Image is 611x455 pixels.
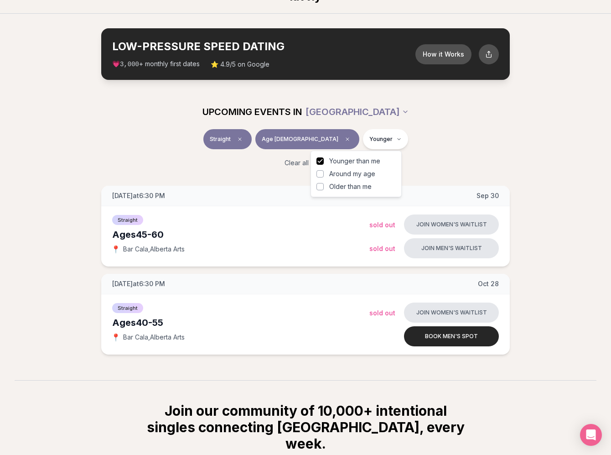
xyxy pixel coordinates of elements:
[211,60,269,69] span: ⭐ 4.9/5 on Google
[342,134,353,145] span: Clear age
[145,403,466,452] h2: Join our community of 10,000+ intentional singles connecting [GEOGRAPHIC_DATA], every week.
[369,136,393,143] span: Younger
[404,326,499,346] button: Book men's spot
[329,157,380,166] span: Younger than me
[210,136,231,143] span: Straight
[112,303,143,313] span: Straight
[329,169,375,178] span: Around my age
[369,221,395,229] span: Sold Out
[112,228,369,241] div: Ages 45-60
[112,316,369,329] div: Ages 40-55
[478,279,499,288] span: Oct 28
[316,183,324,190] button: Older than me
[123,333,185,342] span: Bar Cala , Alberta Arts
[120,61,139,68] span: 3,000
[316,170,324,178] button: Around my age
[112,215,143,225] span: Straight
[415,44,471,64] button: How it Works
[203,129,252,149] button: StraightClear event type filter
[580,424,602,446] div: Open Intercom Messenger
[404,214,499,235] button: Join women's waitlist
[255,129,359,149] button: Age [DEMOGRAPHIC_DATA]Clear age
[112,334,119,341] span: 📍
[404,303,499,323] button: Join women's waitlist
[476,191,499,200] span: Sep 30
[329,182,372,191] span: Older than me
[234,134,245,145] span: Clear event type filter
[112,246,119,253] span: 📍
[363,129,408,149] button: Younger
[112,59,200,69] span: 💗 + monthly first dates
[262,136,338,143] span: Age [DEMOGRAPHIC_DATA]
[369,309,395,317] span: Sold Out
[279,153,332,173] button: Clear all filters
[305,102,409,122] button: [GEOGRAPHIC_DATA]
[369,245,395,252] span: Sold Out
[123,245,185,254] span: Bar Cala , Alberta Arts
[112,191,165,200] span: [DATE] at 6:30 PM
[112,39,415,54] h2: LOW-PRESSURE SPEED DATING
[112,279,165,288] span: [DATE] at 6:30 PM
[202,105,302,118] span: UPCOMING EVENTS IN
[316,157,324,165] button: Younger than me
[404,238,499,258] button: Join men's waitlist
